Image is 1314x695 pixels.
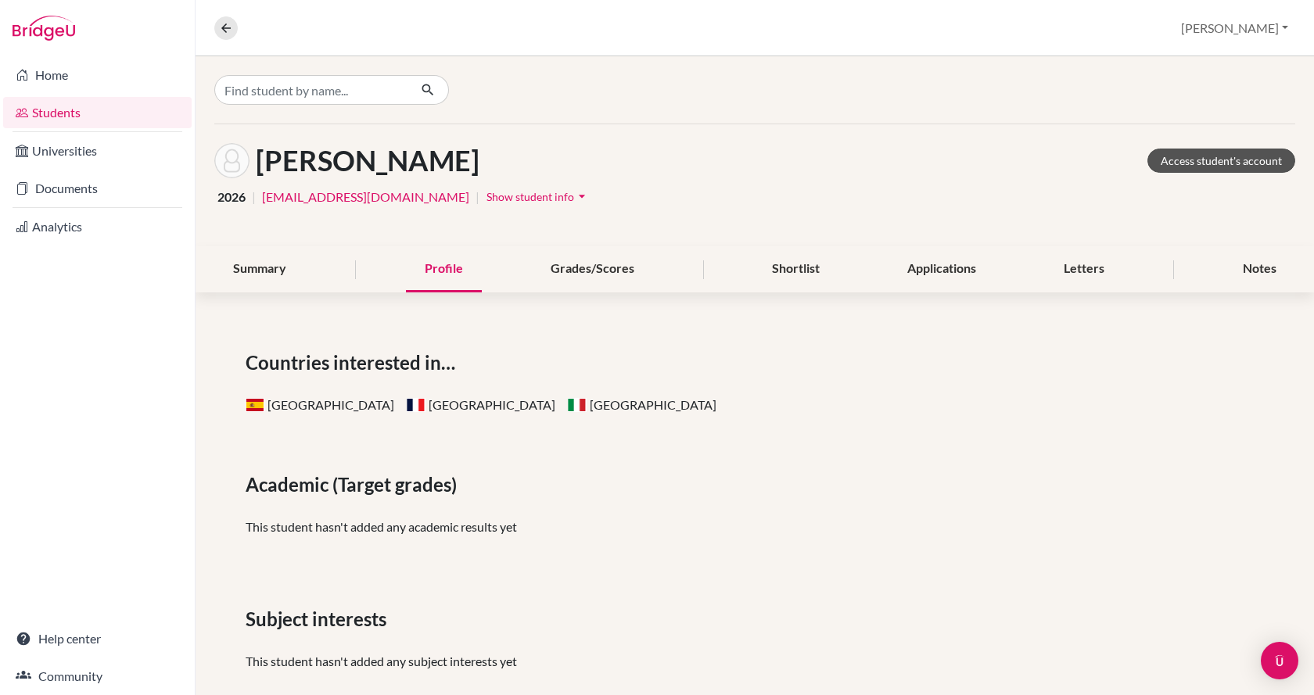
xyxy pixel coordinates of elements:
a: Students [3,97,192,128]
div: Summary [214,246,305,292]
div: Notes [1224,246,1295,292]
p: This student hasn't added any academic results yet [246,518,1264,536]
p: This student hasn't added any subject interests yet [246,652,1264,671]
button: [PERSON_NAME] [1174,13,1295,43]
div: Shortlist [753,246,838,292]
span: Show student info [486,190,574,203]
a: Help center [3,623,192,654]
a: Home [3,59,192,91]
button: Show student infoarrow_drop_down [486,184,591,209]
span: Countries interested in… [246,349,461,377]
span: 2026 [217,188,246,206]
span: Subject interests [246,605,393,633]
a: Community [3,661,192,692]
span: [GEOGRAPHIC_DATA] [407,397,555,412]
a: Access student's account [1147,149,1295,173]
a: Universities [3,135,192,167]
span: | [252,188,256,206]
span: Italy [568,398,587,412]
div: Letters [1045,246,1123,292]
span: France [407,398,425,412]
span: | [476,188,479,206]
div: Grades/Scores [532,246,653,292]
img: Blanka Napsugár Szabó's avatar [214,143,250,178]
a: Analytics [3,211,192,242]
a: Documents [3,173,192,204]
a: [EMAIL_ADDRESS][DOMAIN_NAME] [262,188,469,206]
div: Open Intercom Messenger [1261,642,1298,679]
span: [GEOGRAPHIC_DATA] [568,397,716,412]
div: Applications [889,246,995,292]
input: Find student by name... [214,75,408,105]
span: Spain [246,398,264,412]
h1: [PERSON_NAME] [256,144,479,177]
div: Profile [406,246,482,292]
i: arrow_drop_down [574,188,590,204]
img: Bridge-U [13,16,75,41]
span: Academic (Target grades) [246,471,463,499]
span: [GEOGRAPHIC_DATA] [246,397,394,412]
